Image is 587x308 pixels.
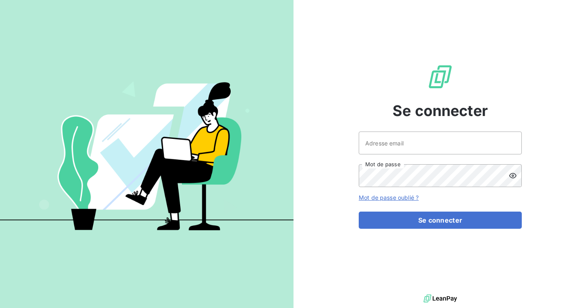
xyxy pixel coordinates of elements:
button: Se connecter [359,212,522,229]
input: placeholder [359,132,522,154]
img: logo [424,292,457,305]
img: Logo LeanPay [427,64,453,90]
a: Mot de passe oublié ? [359,194,419,201]
span: Se connecter [393,100,488,122]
